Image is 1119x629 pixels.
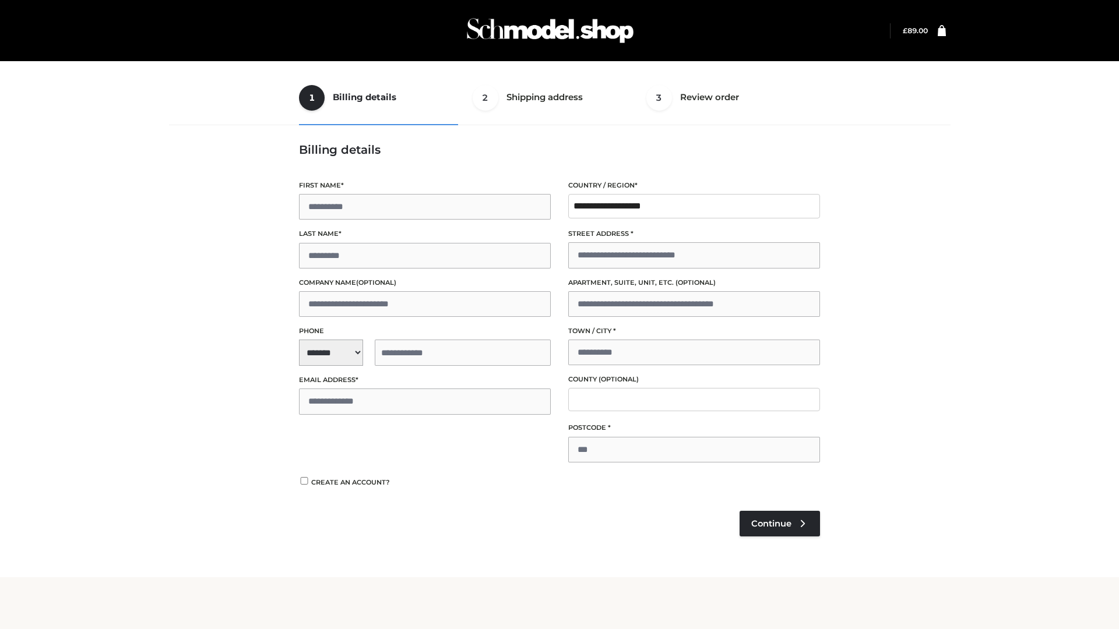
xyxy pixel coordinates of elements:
[299,477,309,485] input: Create an account?
[299,277,551,288] label: Company name
[568,374,820,385] label: County
[903,26,907,35] span: £
[599,375,639,383] span: (optional)
[740,511,820,536] a: Continue
[299,228,551,239] label: Last name
[568,326,820,337] label: Town / City
[568,228,820,239] label: Street address
[299,180,551,191] label: First name
[299,374,551,386] label: Email address
[568,422,820,433] label: Postcode
[356,278,396,287] span: (optional)
[299,326,551,337] label: Phone
[903,26,928,35] bdi: 89.00
[568,277,820,288] label: Apartment, suite, unit, etc.
[463,8,638,54] img: Schmodel Admin 964
[675,278,716,287] span: (optional)
[903,26,928,35] a: £89.00
[311,478,390,486] span: Create an account?
[751,518,791,529] span: Continue
[299,143,820,157] h3: Billing details
[568,180,820,191] label: Country / Region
